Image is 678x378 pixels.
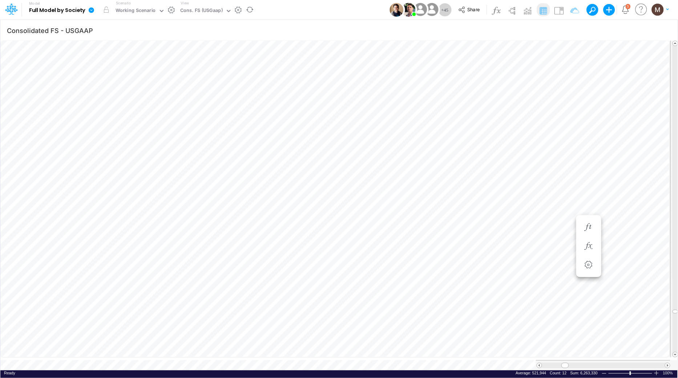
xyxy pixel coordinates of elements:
span: Average: 521,944 [516,371,546,375]
div: Working Scenario [116,7,156,15]
div: 3 unread items [627,5,629,8]
img: User Image Icon [402,3,416,17]
label: Scenario [116,0,131,6]
span: Sum: 6,263,330 [570,371,598,375]
div: Zoom [608,370,654,376]
span: Ready [4,371,15,375]
div: Zoom In [654,370,659,376]
input: Type a title here [7,23,520,38]
div: Zoom [630,371,631,375]
span: Count: 12 [550,371,567,375]
span: + 45 [441,8,449,12]
a: Notifications [621,5,630,14]
div: Zoom level [663,370,674,376]
span: Share [468,7,480,12]
label: View [181,0,189,6]
div: Zoom Out [601,371,607,376]
label: Model [29,1,40,6]
span: 100% [663,370,674,376]
div: Number of selected cells that contain data [550,370,567,376]
div: Average of selected cells [516,370,546,376]
div: Sum of selected cells [570,370,598,376]
div: Cons. FS (USGaap) [180,7,223,15]
img: User Image Icon [390,3,403,17]
div: In Ready mode [4,370,15,376]
b: Full Model by Society [29,7,85,14]
button: Share [455,4,485,16]
img: User Image Icon [424,1,440,18]
img: User Image Icon [412,1,428,18]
